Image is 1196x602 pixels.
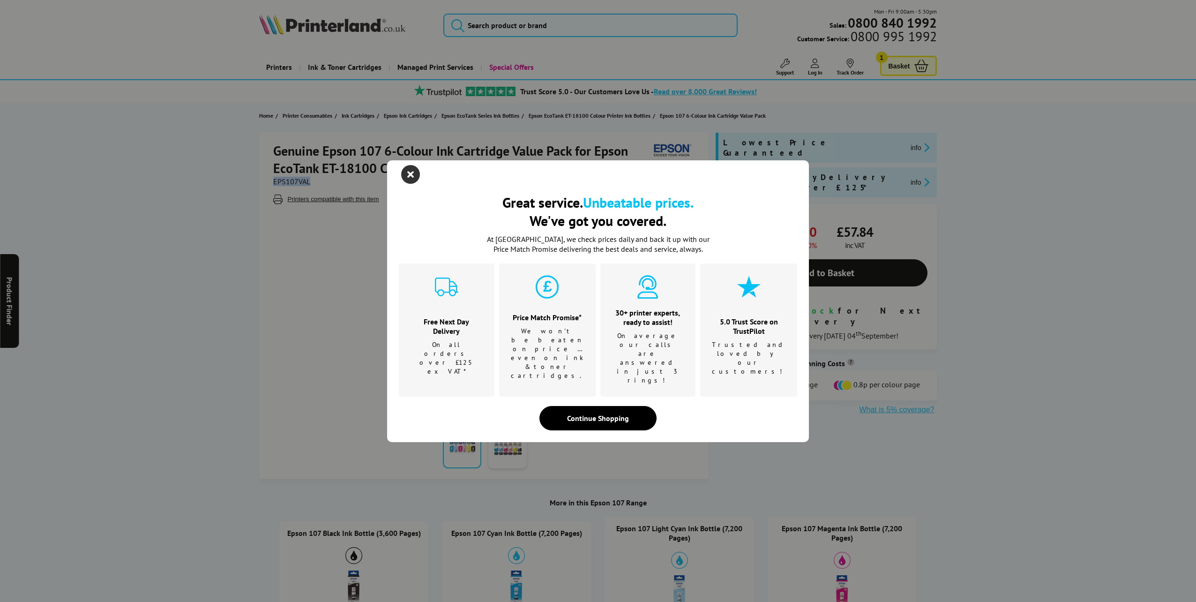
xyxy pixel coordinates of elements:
p: On average our calls are answered in just 3 rings! [612,331,684,385]
p: On all orders over £125 ex VAT* [411,340,483,376]
img: price-promise-cyan.svg [536,275,559,299]
img: expert-cyan.svg [636,275,659,299]
img: star-cyan.svg [737,275,761,299]
b: Unbeatable prices. [583,193,694,211]
img: delivery-cyan.svg [435,275,458,299]
h3: 5.0 Trust Score on TrustPilot [712,317,785,336]
button: close modal [404,167,418,181]
h3: Free Next Day Delivery [411,317,483,336]
p: At [GEOGRAPHIC_DATA], we check prices daily and back it up with our Price Match Promise deliverin... [481,234,715,254]
p: We won't be beaten on price …even on ink & toner cartridges. [511,327,584,380]
p: Trusted and loved by our customers! [712,340,785,376]
h3: 30+ printer experts, ready to assist! [612,308,684,327]
h2: Great service. We've got you covered. [399,193,797,230]
h3: Price Match Promise* [511,313,584,322]
div: Continue Shopping [539,406,657,430]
